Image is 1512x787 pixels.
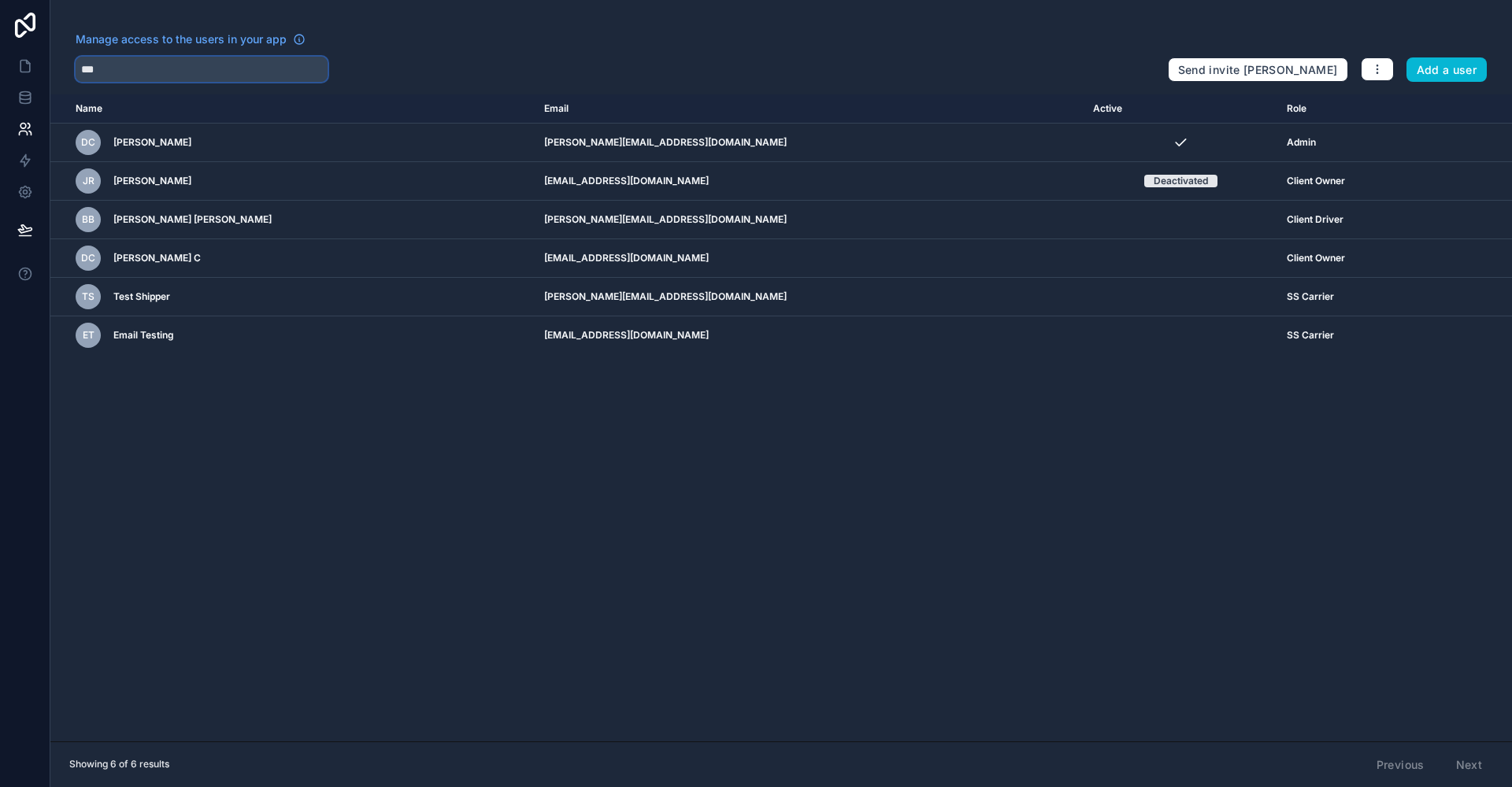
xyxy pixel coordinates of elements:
[535,94,1084,124] th: Email
[1154,175,1208,187] div: Deactivated
[1168,57,1348,83] button: Send invite [PERSON_NAME]
[535,201,1084,239] td: [PERSON_NAME][EMAIL_ADDRESS][DOMAIN_NAME]
[1287,329,1334,342] span: SS Carrier
[535,124,1084,162] td: [PERSON_NAME][EMAIL_ADDRESS][DOMAIN_NAME]
[69,758,169,770] span: Showing 6 of 6 results
[82,213,94,226] span: BB
[1287,290,1334,303] span: SS Carrier
[76,31,287,47] span: Manage access to the users in your app
[535,239,1084,278] td: [EMAIL_ADDRESS][DOMAIN_NAME]
[1287,213,1343,226] span: Client Driver
[535,316,1084,355] td: [EMAIL_ADDRESS][DOMAIN_NAME]
[113,136,191,149] span: [PERSON_NAME]
[81,252,95,264] span: DC
[1287,175,1345,187] span: Client Owner
[1277,94,1440,124] th: Role
[81,136,95,149] span: DC
[50,94,1512,741] div: scrollable content
[76,31,306,47] a: Manage access to the users in your app
[1406,57,1488,83] button: Add a user
[50,94,535,124] th: Name
[83,175,94,187] span: JR
[113,329,174,342] span: Email Testing
[113,290,170,303] span: Test Shipper
[113,175,191,187] span: [PERSON_NAME]
[1287,136,1316,149] span: Admin
[1287,252,1345,264] span: Client Owner
[1084,94,1277,124] th: Active
[535,162,1084,201] td: [EMAIL_ADDRESS][DOMAIN_NAME]
[82,290,94,303] span: TS
[83,329,94,342] span: ET
[113,213,272,226] span: [PERSON_NAME] [PERSON_NAME]
[535,278,1084,316] td: [PERSON_NAME][EMAIL_ADDRESS][DOMAIN_NAME]
[113,252,201,264] span: [PERSON_NAME] C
